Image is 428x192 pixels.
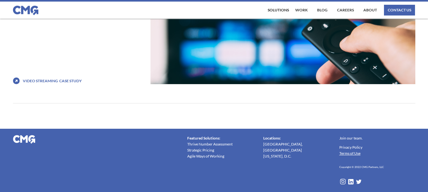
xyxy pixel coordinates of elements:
a: Thrive Number Assessment [187,141,233,147]
div: contact us [388,8,411,12]
a: work [294,5,309,15]
img: icon with arrow pointing up and to the right. [13,77,20,84]
img: twitter icon in white [355,178,362,185]
div: Locations: [263,135,281,141]
a: icon with arrow pointing up and to the right.Video StreamingCase STUDY [13,77,145,84]
div: Featured Solutions: [187,135,220,141]
img: LinkedIn icon in white [348,178,354,185]
a: [GEOGRAPHIC_DATA], [GEOGRAPHIC_DATA] [263,141,332,153]
a: Privacy Policy [339,144,362,150]
h6: Copyright © 2022 CMG Partners, LLC [339,164,384,170]
a: Careers [335,5,355,15]
a: Join our team. [339,135,363,141]
div: Solutions [268,8,289,12]
img: instagram icon in white [339,178,346,185]
a: Blog [316,5,329,15]
a: Strategic Pricing [187,147,214,153]
img: CMG logo in white [13,135,35,144]
div: Video Streaming [23,79,58,83]
a: [US_STATE], D.C. [263,153,291,159]
a: Agile Ways of Working [187,153,224,159]
a: Terms of Use [339,150,361,156]
a: About [362,5,379,15]
div: Case STUDY [59,78,82,84]
img: CMG logo in blue. [13,6,38,15]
